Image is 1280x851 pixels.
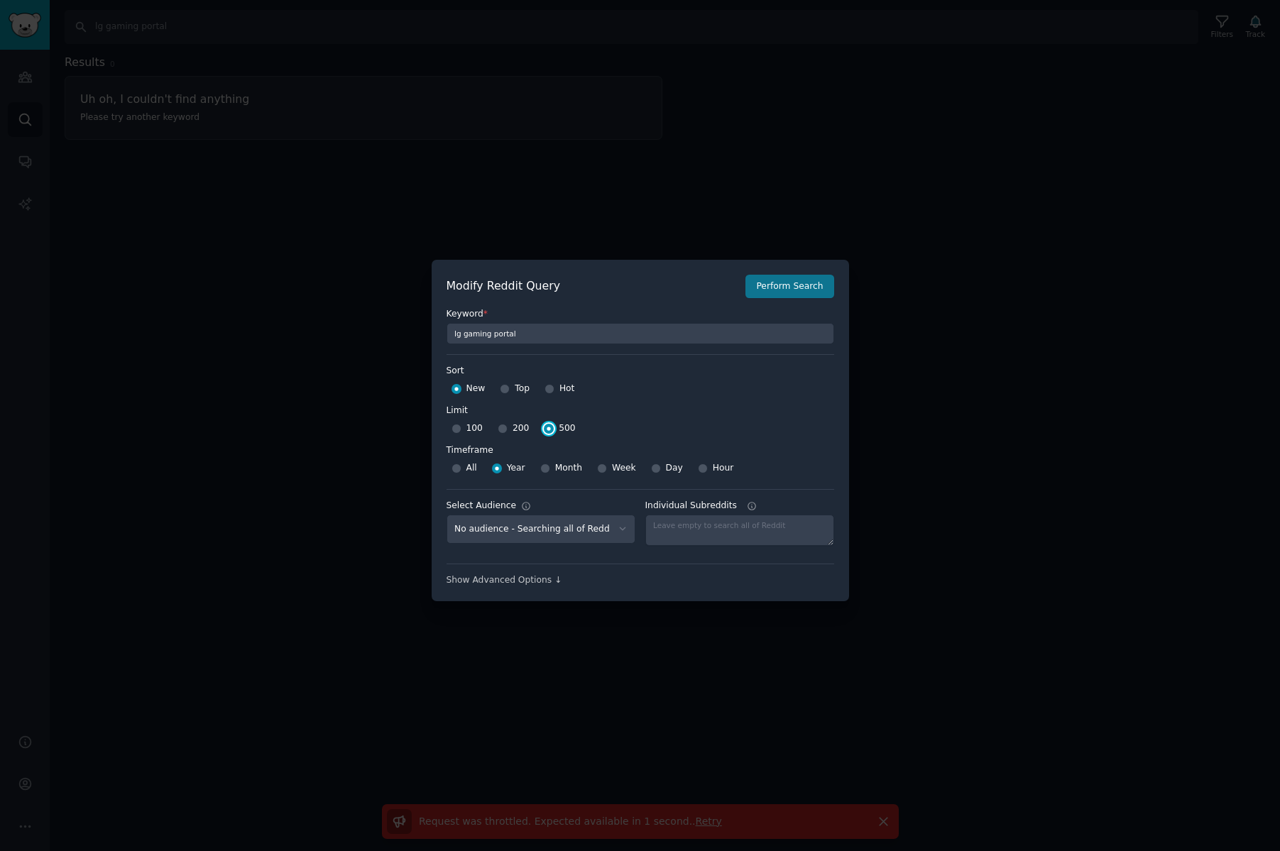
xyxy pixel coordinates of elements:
div: Show Advanced Options ↓ [447,574,834,587]
span: 200 [513,422,529,435]
span: New [466,383,486,395]
label: Keyword [447,308,834,321]
div: Limit [447,405,468,417]
span: Hour [713,462,734,475]
label: Sort [447,365,834,378]
label: Individual Subreddits [645,500,834,512]
span: Top [515,383,530,395]
input: Keyword to search on Reddit [447,323,834,344]
span: Year [507,462,525,475]
button: Perform Search [745,275,833,299]
span: All [466,462,477,475]
div: Select Audience [447,500,517,512]
span: Month [555,462,582,475]
span: Day [666,462,683,475]
span: Week [612,462,636,475]
h2: Modify Reddit Query [447,278,738,295]
span: 500 [559,422,575,435]
label: Timeframe [447,439,834,457]
span: Hot [559,383,575,395]
span: 100 [466,422,483,435]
